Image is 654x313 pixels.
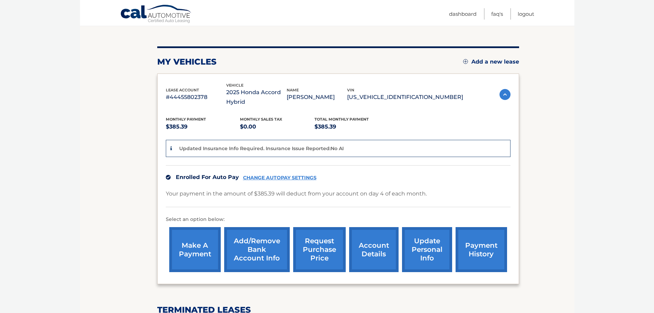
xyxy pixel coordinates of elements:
a: Add a new lease [463,58,519,65]
p: Select an option below: [166,215,510,224]
p: 2025 Honda Accord Hybrid [226,88,287,107]
span: name [287,88,299,92]
a: CHANGE AUTOPAY SETTINGS [243,175,317,181]
img: add.svg [463,59,468,64]
p: Updated Insurance Info Required. Insurance Issue Reported:No AI [179,145,344,152]
a: Dashboard [449,8,477,20]
span: vehicle [226,83,243,88]
span: Enrolled For Auto Pay [176,174,239,180]
span: Total Monthly Payment [314,117,369,122]
a: account details [349,227,399,272]
p: [US_VEHICLE_IDENTIFICATION_NUMBER] [347,92,463,102]
a: payment history [456,227,507,272]
a: Logout [518,8,534,20]
a: FAQ's [491,8,503,20]
p: #44455802378 [166,92,226,102]
h2: my vehicles [157,57,217,67]
img: accordion-active.svg [500,89,510,100]
span: Monthly sales Tax [240,117,282,122]
a: make a payment [169,227,221,272]
p: Your payment in the amount of $385.39 will deduct from your account on day 4 of each month. [166,189,427,199]
p: $385.39 [166,122,240,132]
p: $385.39 [314,122,389,132]
a: request purchase price [293,227,346,272]
span: Monthly Payment [166,117,206,122]
span: vin [347,88,354,92]
p: [PERSON_NAME] [287,92,347,102]
span: lease account [166,88,199,92]
a: update personal info [402,227,452,272]
img: check.svg [166,175,171,180]
p: $0.00 [240,122,314,132]
a: Add/Remove bank account info [224,227,290,272]
a: Cal Automotive [120,4,192,24]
